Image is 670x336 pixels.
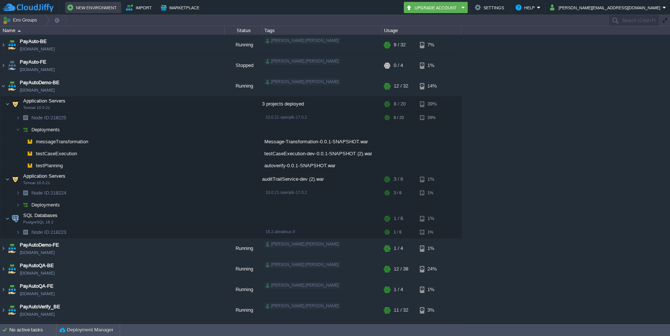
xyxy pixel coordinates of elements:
[420,187,444,199] div: 1%
[420,76,444,96] div: 14%
[10,172,21,187] img: AMDAwAAAACH5BAEAAAAALAAAAAABAAEAAAICRAEAOw==
[264,241,340,248] div: [PERSON_NAME].[PERSON_NAME]
[31,190,67,196] a: Node ID:218224
[0,259,6,279] img: AMDAwAAAACH5BAEAAAAALAAAAAABAAEAAAICRAEAOw==
[22,98,67,104] a: Application ServersTomcat 10.0.21
[7,280,17,300] img: AMDAwAAAACH5BAEAAAAALAAAAAABAAEAAAICRAEAOw==
[225,280,262,300] div: Running
[31,229,67,235] a: Node ID:218223
[31,229,67,235] span: 218223
[264,37,340,44] div: [PERSON_NAME].[PERSON_NAME]
[264,58,340,65] div: [PERSON_NAME].[PERSON_NAME]
[406,3,459,12] button: Upgrade Account
[35,138,89,145] span: messageTransformation
[420,300,444,320] div: 3%
[20,226,31,238] img: AMDAwAAAACH5BAEAAAAALAAAAAABAAEAAAICRAEAOw==
[7,76,17,96] img: AMDAwAAAACH5BAEAAAAALAAAAAABAAEAAAICRAEAOw==
[7,259,17,279] img: AMDAwAAAACH5BAEAAAAALAAAAAABAAEAAAICRAEAOw==
[35,150,78,157] span: testCaseExecution
[394,112,404,123] div: 8 / 20
[20,86,55,94] a: [DOMAIN_NAME]
[262,148,382,159] div: testCaseExecution-dev-0.0.1-SNAPSHOT (2).war
[0,35,6,55] img: AMDAwAAAACH5BAEAAAAALAAAAAABAAEAAAICRAEAOw==
[262,136,382,147] div: Message-Transformation-0.0.1-SNAPSHOT.war
[16,226,20,238] img: AMDAwAAAACH5BAEAAAAALAAAAAABAAEAAAICRAEAOw==
[22,213,59,218] a: SQL DatabasesPostgreSQL 16.2
[394,280,403,300] div: 1 / 4
[394,300,408,320] div: 11 / 32
[31,126,61,133] a: Deployments
[20,269,55,277] a: [DOMAIN_NAME]
[7,35,17,55] img: AMDAwAAAACH5BAEAAAAALAAAAAABAAEAAAICRAEAOw==
[22,173,67,179] a: Application ServersTomcat 10.0.21
[264,262,340,268] div: [PERSON_NAME].[PERSON_NAME]
[10,211,21,226] img: AMDAwAAAACH5BAEAAAAALAAAAAABAAEAAAICRAEAOw==
[20,290,55,297] a: [DOMAIN_NAME]
[394,187,402,199] div: 3 / 6
[639,306,663,329] iframe: chat widget
[22,212,59,219] span: SQL Databases
[0,300,6,320] img: AMDAwAAAACH5BAEAAAAALAAAAAABAAEAAAICRAEAOw==
[10,97,21,112] img: AMDAwAAAACH5BAEAAAAALAAAAAABAAEAAAICRAEAOw==
[394,172,403,187] div: 3 / 6
[7,238,17,259] img: AMDAwAAAACH5BAEAAAAALAAAAAABAAEAAAICRAEAOw==
[20,160,25,171] img: AMDAwAAAACH5BAEAAAAALAAAAAABAAEAAAICRAEAOw==
[31,202,61,208] a: Deployments
[31,190,50,196] span: Node ID:
[394,97,406,112] div: 8 / 20
[420,112,444,123] div: 39%
[0,280,6,300] img: AMDAwAAAACH5BAEAAAAALAAAAAABAAEAAAICRAEAOw==
[225,300,262,320] div: Running
[420,238,444,259] div: 1%
[20,199,31,211] img: AMDAwAAAACH5BAEAAAAALAAAAAABAAEAAAICRAEAOw==
[31,190,67,196] span: 218224
[225,55,262,76] div: Stopped
[35,162,64,169] a: testPlanning
[420,211,444,226] div: 1%
[394,226,402,238] div: 1 / 6
[20,241,59,249] span: PayAutoDemo-FE
[31,114,67,121] a: Node ID:218225
[7,300,17,320] img: AMDAwAAAACH5BAEAAAAALAAAAAABAAEAAAICRAEAOw==
[23,106,50,110] span: Tomcat 10.0.21
[20,148,25,159] img: AMDAwAAAACH5BAEAAAAALAAAAAABAAEAAAICRAEAOw==
[20,303,60,311] span: PayAutoVerify_BE
[23,181,50,185] span: Tomcat 10.0.21
[382,26,461,35] div: Usage
[262,160,382,171] div: autoverify-0.0.1-SNAPSHOT.war
[225,259,262,279] div: Running
[16,187,20,199] img: AMDAwAAAACH5BAEAAAAALAAAAAABAAEAAAICRAEAOw==
[161,3,202,12] button: Marketplace
[394,55,403,76] div: 0 / 4
[262,97,382,112] div: 3 projects deployed
[20,45,55,53] a: [DOMAIN_NAME]
[59,326,113,334] button: Deployment Manager
[20,249,55,256] a: [DOMAIN_NAME]
[0,55,6,76] img: AMDAwAAAACH5BAEAAAAALAAAAAABAAEAAAICRAEAOw==
[394,211,403,226] div: 1 / 6
[420,35,444,55] div: 7%
[9,324,56,336] div: No active tasks
[20,58,46,66] a: PayAuto-FE
[394,259,408,279] div: 12 / 38
[264,303,340,309] div: [PERSON_NAME].[PERSON_NAME]
[516,3,537,12] button: Help
[18,30,21,32] img: AMDAwAAAACH5BAEAAAAALAAAAAABAAEAAAICRAEAOw==
[265,115,307,119] span: 10.0.21-openjdk-17.0.2
[3,3,53,12] img: CloudJiffy
[20,282,53,290] a: PayAutoQA-FE
[126,3,154,12] button: Import
[7,55,17,76] img: AMDAwAAAACH5BAEAAAAALAAAAAABAAEAAAICRAEAOw==
[20,79,59,86] a: PayAutoDemo-BE
[265,229,295,234] span: 16.2-almalinux-9
[420,226,444,238] div: 1%
[20,262,54,269] a: PayAutoQA-BE
[265,190,307,195] span: 10.0.21-openjdk-17.0.2
[420,55,444,76] div: 1%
